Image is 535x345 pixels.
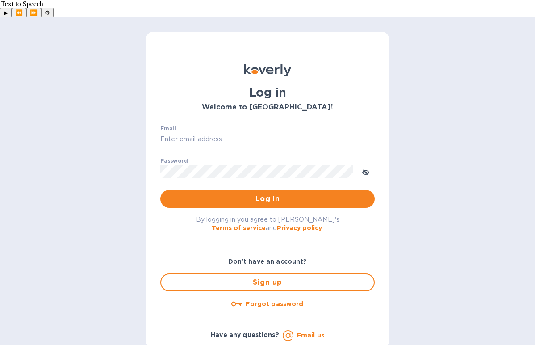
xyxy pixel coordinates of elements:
[211,331,279,338] b: Have any questions?
[160,85,375,100] h1: Log in
[246,300,303,307] u: Forgot password
[160,273,375,291] button: Sign up
[160,190,375,208] button: Log in
[357,163,375,181] button: toggle password visibility
[167,194,368,204] span: Log in
[160,126,176,132] label: Email
[168,277,367,288] span: Sign up
[277,224,322,231] a: Privacy policy
[26,8,41,17] button: Forward
[160,103,375,112] h3: Welcome to [GEOGRAPHIC_DATA]!
[41,8,54,17] button: Settings
[160,133,375,146] input: Enter email address
[160,159,188,164] label: Password
[297,332,324,339] a: Email us
[228,258,307,265] b: Don't have an account?
[12,8,26,17] button: Previous
[244,64,291,76] img: Koverly
[212,224,266,231] a: Terms of service
[196,216,339,231] span: By logging in you agree to [PERSON_NAME]'s and .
